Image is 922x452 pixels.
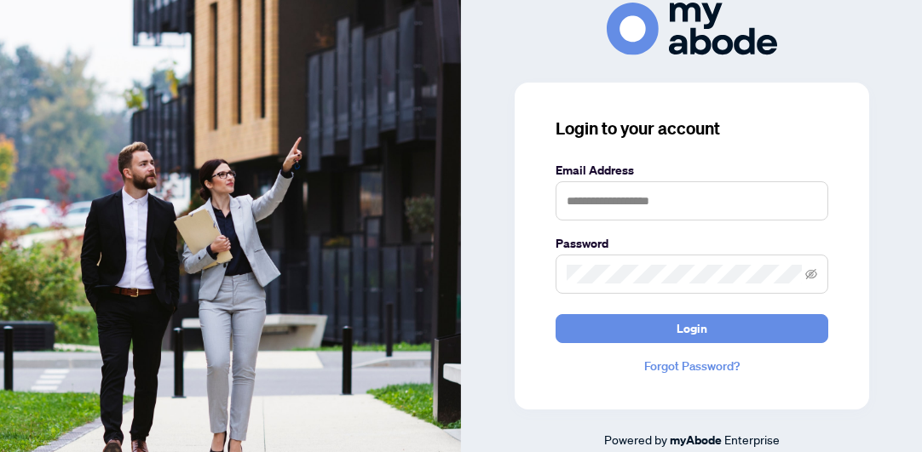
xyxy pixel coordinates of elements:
[556,314,828,343] button: Login
[805,268,817,280] span: eye-invisible
[556,357,828,375] a: Forgot Password?
[556,234,828,253] label: Password
[677,315,707,342] span: Login
[670,431,722,449] a: myAbode
[604,432,667,447] span: Powered by
[556,117,828,140] h3: Login to your account
[724,432,780,447] span: Enterprise
[607,3,777,54] img: ma-logo
[556,161,828,180] label: Email Address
